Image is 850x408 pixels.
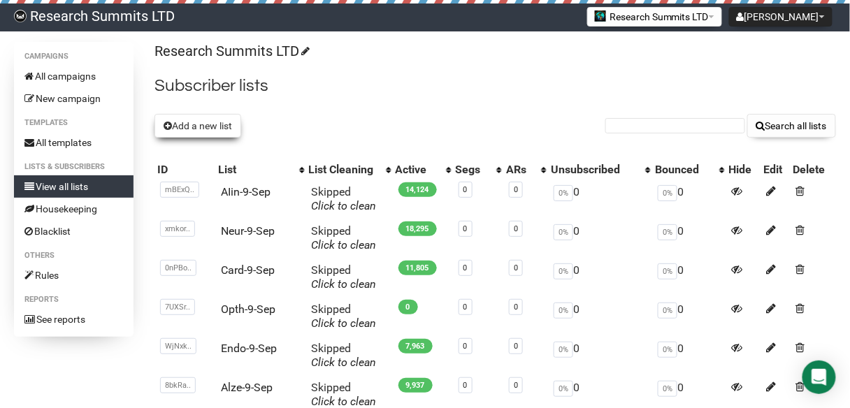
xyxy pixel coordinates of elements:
[14,87,134,110] a: New campaign
[309,163,379,177] div: List Cleaning
[14,131,134,154] a: All templates
[312,381,377,408] span: Skipped
[312,395,377,408] a: Click to clean
[160,377,196,393] span: 8bkRa..
[548,258,652,297] td: 0
[463,263,468,272] a: 0
[548,219,652,258] td: 0
[463,224,468,233] a: 0
[587,7,722,27] button: Research Summits LTD
[221,224,275,238] a: Neur-9-Sep
[14,10,27,22] img: bccbfd5974049ef095ce3c15df0eef5a
[658,303,677,319] span: 0%
[312,342,377,369] span: Skipped
[802,360,836,394] div: Open Intercom Messenger
[398,378,433,393] span: 9,937
[221,342,277,355] a: Endo-9-Sep
[14,159,134,175] li: Lists & subscribers
[791,160,836,180] th: Delete: No sort applied, sorting is disabled
[463,185,468,194] a: 0
[548,297,652,336] td: 0
[312,185,377,212] span: Skipped
[514,381,518,390] a: 0
[154,160,215,180] th: ID: No sort applied, sorting is disabled
[312,238,377,252] a: Click to clean
[312,199,377,212] a: Click to clean
[514,185,518,194] a: 0
[160,182,199,198] span: mBExQ..
[14,65,134,87] a: All campaigns
[14,308,134,330] a: See reports
[14,175,134,198] a: View all lists
[506,163,534,177] div: ARs
[652,160,726,180] th: Bounced: No sort applied, activate to apply an ascending sort
[14,264,134,286] a: Rules
[761,160,790,180] th: Edit: No sort applied, sorting is disabled
[157,163,212,177] div: ID
[554,263,573,279] span: 0%
[154,43,308,59] a: Research Summits LTD
[652,219,726,258] td: 0
[218,163,292,177] div: List
[595,10,606,22] img: 2.jpg
[160,299,195,315] span: 7UXSr..
[658,263,677,279] span: 0%
[463,342,468,351] a: 0
[456,163,490,177] div: Segs
[514,303,518,312] a: 0
[398,221,437,236] span: 18,295
[554,224,573,240] span: 0%
[658,185,677,201] span: 0%
[160,338,196,354] span: WjNxk..
[793,163,833,177] div: Delete
[160,221,195,237] span: xmkor..
[729,163,758,177] div: Hide
[398,300,418,314] span: 0
[215,160,306,180] th: List: No sort applied, activate to apply an ascending sort
[514,342,518,351] a: 0
[14,220,134,242] a: Blacklist
[396,163,439,177] div: Active
[548,160,652,180] th: Unsubscribed: No sort applied, activate to apply an ascending sort
[221,185,271,198] a: AIin-9-Sep
[14,115,134,131] li: Templates
[652,180,726,219] td: 0
[554,185,573,201] span: 0%
[312,224,377,252] span: Skipped
[554,303,573,319] span: 0%
[548,336,652,375] td: 0
[763,163,787,177] div: Edit
[14,247,134,264] li: Others
[312,316,377,330] a: Click to clean
[551,163,638,177] div: Unsubscribed
[154,114,241,138] button: Add a new list
[398,339,433,354] span: 7,963
[747,114,836,138] button: Search all lists
[554,342,573,358] span: 0%
[652,297,726,336] td: 0
[312,263,377,291] span: Skipped
[14,48,134,65] li: Campaigns
[221,303,275,316] a: Opth-9-Sep
[658,342,677,358] span: 0%
[463,303,468,312] a: 0
[729,7,833,27] button: [PERSON_NAME]
[655,163,712,177] div: Bounced
[14,291,134,308] li: Reports
[658,381,677,397] span: 0%
[312,277,377,291] a: Click to clean
[160,260,196,276] span: 0nPBo..
[393,160,453,180] th: Active: No sort applied, activate to apply an ascending sort
[312,303,377,330] span: Skipped
[652,336,726,375] td: 0
[312,356,377,369] a: Click to clean
[398,182,437,197] span: 14,124
[503,160,548,180] th: ARs: No sort applied, activate to apply an ascending sort
[221,263,275,277] a: Card-9-Sep
[548,180,652,219] td: 0
[306,160,393,180] th: List Cleaning: No sort applied, activate to apply an ascending sort
[554,381,573,397] span: 0%
[514,263,518,272] a: 0
[154,73,836,99] h2: Subscriber lists
[652,258,726,297] td: 0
